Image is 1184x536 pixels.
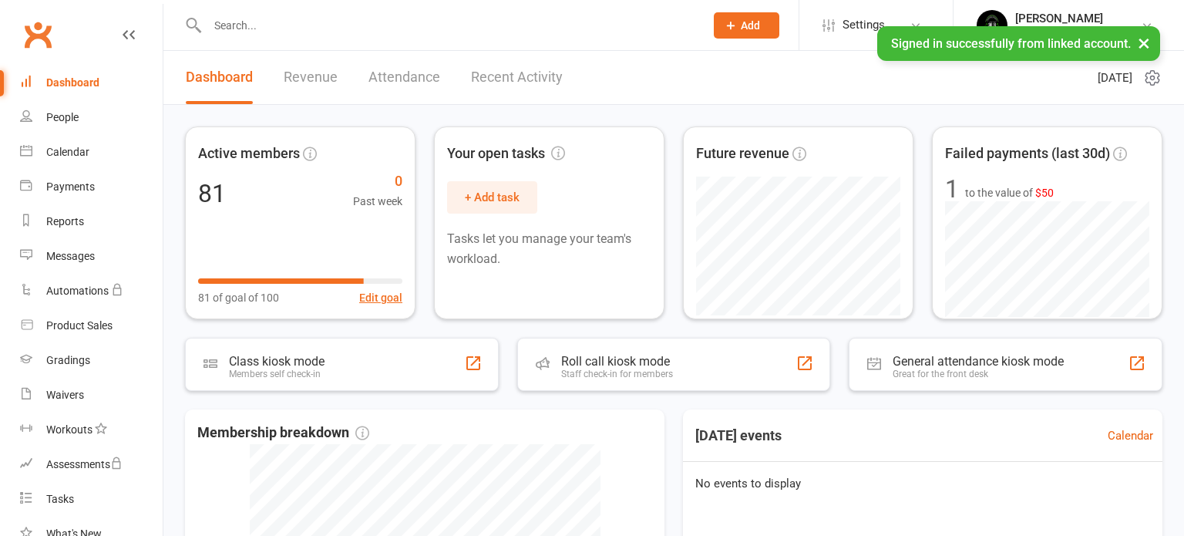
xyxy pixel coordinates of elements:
[20,204,163,239] a: Reports
[677,462,1169,505] div: No events to display
[447,181,537,214] button: + Add task
[1098,69,1132,87] span: [DATE]
[46,389,84,401] div: Waivers
[18,15,57,54] a: Clubworx
[46,285,109,297] div: Automations
[353,170,402,193] span: 0
[561,354,673,369] div: Roll call kiosk mode
[965,184,1054,201] span: to the value of
[696,143,789,165] span: Future revenue
[198,289,279,306] span: 81 of goal of 100
[891,36,1131,51] span: Signed in successfully from linked account.
[1130,26,1158,59] button: ×
[46,76,99,89] div: Dashboard
[20,447,163,482] a: Assessments
[186,51,253,104] a: Dashboard
[893,369,1064,379] div: Great for the front desk
[1015,12,1117,25] div: [PERSON_NAME]
[977,10,1007,41] img: thumb_image1716960047.png
[46,354,90,366] div: Gradings
[46,458,123,470] div: Assessments
[20,239,163,274] a: Messages
[1108,426,1153,445] a: Calendar
[46,111,79,123] div: People
[353,193,402,210] span: Past week
[741,19,760,32] span: Add
[20,378,163,413] a: Waivers
[46,319,113,332] div: Product Sales
[368,51,440,104] a: Attendance
[843,8,885,42] span: Settings
[198,143,300,165] span: Active members
[20,66,163,100] a: Dashboard
[46,423,92,436] div: Workouts
[20,343,163,378] a: Gradings
[229,354,325,369] div: Class kiosk mode
[229,369,325,379] div: Members self check-in
[471,51,563,104] a: Recent Activity
[46,180,95,193] div: Payments
[561,369,673,379] div: Staff check-in for members
[714,12,779,39] button: Add
[893,354,1064,369] div: General attendance kiosk mode
[198,181,226,206] div: 81
[447,143,565,165] span: Your open tasks
[197,422,369,444] span: Membership breakdown
[20,308,163,343] a: Product Sales
[683,422,794,450] h3: [DATE] events
[46,146,89,158] div: Calendar
[1035,187,1054,199] span: $50
[46,250,95,262] div: Messages
[20,135,163,170] a: Calendar
[1015,25,1117,39] div: Soi 18 Muaythai Gym
[203,15,694,36] input: Search...
[20,413,163,447] a: Workouts
[20,170,163,204] a: Payments
[945,177,959,201] div: 1
[20,274,163,308] a: Automations
[20,482,163,517] a: Tasks
[447,229,651,268] p: Tasks let you manage your team's workload.
[46,493,74,505] div: Tasks
[945,143,1110,165] span: Failed payments (last 30d)
[284,51,338,104] a: Revenue
[359,289,402,306] button: Edit goal
[20,100,163,135] a: People
[46,215,84,228] div: Reports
